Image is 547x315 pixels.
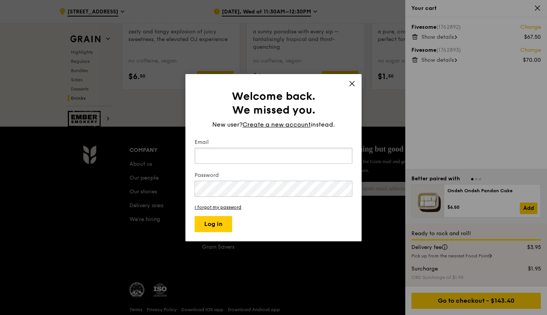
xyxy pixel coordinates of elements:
[311,121,335,128] span: instead.
[212,121,242,128] span: New user?
[195,139,352,146] label: Email
[195,89,352,117] h1: Welcome back. We missed you.
[195,216,232,232] button: Log in
[242,120,311,129] span: Create a new account
[195,172,352,179] label: Password
[195,205,352,210] a: I forgot my password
